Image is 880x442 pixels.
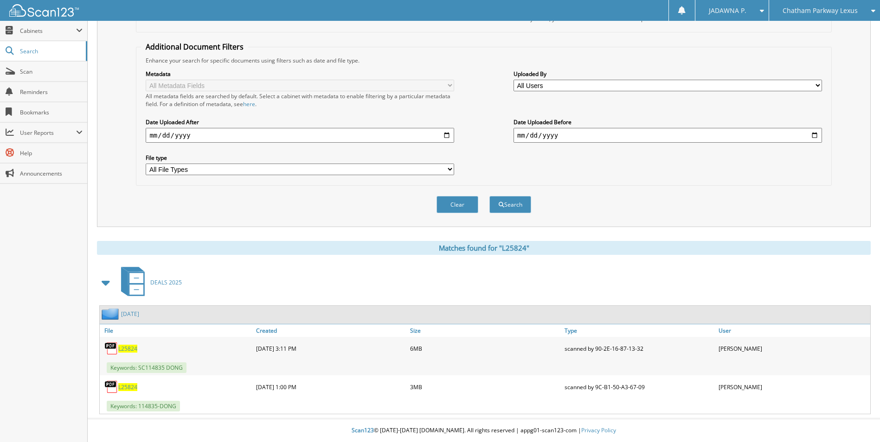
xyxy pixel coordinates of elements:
span: Reminders [20,88,83,96]
a: User [716,324,870,337]
span: Chatham Parkway Lexus [783,8,858,13]
span: Search [20,47,81,55]
label: Uploaded By [514,70,822,78]
div: 3MB [408,378,562,396]
a: File [100,324,254,337]
div: [PERSON_NAME] [716,339,870,358]
div: [DATE] 3:11 PM [254,339,408,358]
div: Matches found for "L25824" [97,241,871,255]
span: Bookmarks [20,108,83,116]
input: start [146,128,454,143]
span: Help [20,149,83,157]
a: Created [254,324,408,337]
div: All metadata fields are searched by default. Select a cabinet with metadata to enable filtering b... [146,92,454,108]
span: DEALS 2025 [150,278,182,286]
a: Size [408,324,562,337]
span: Scan [20,68,83,76]
span: Keywords: 114835-DONG [107,401,180,411]
div: 6MB [408,339,562,358]
span: Scan123 [352,426,374,434]
a: Type [562,324,716,337]
span: JADAWNA P. [709,8,746,13]
div: © [DATE]-[DATE] [DOMAIN_NAME]. All rights reserved | appg01-scan123-com | [88,419,880,442]
div: [PERSON_NAME] [716,378,870,396]
img: PDF.png [104,380,118,394]
span: User Reports [20,129,76,137]
a: DEALS 2025 [116,264,182,301]
label: Date Uploaded After [146,118,454,126]
legend: Additional Document Filters [141,42,248,52]
input: end [514,128,822,143]
div: scanned by 9C-B1-50-A3-67-09 [562,378,716,396]
span: Keywords: SC114835 DONG [107,362,186,373]
a: L25824 [118,345,137,353]
button: Search [489,196,531,213]
div: scanned by 90-2E-16-87-13-32 [562,339,716,358]
div: [DATE] 1:00 PM [254,378,408,396]
label: File type [146,154,454,162]
img: scan123-logo-white.svg [9,4,79,17]
div: Enhance your search for specific documents using filters such as date and file type. [141,57,826,64]
a: [DATE] [121,310,139,318]
label: Metadata [146,70,454,78]
img: folder2.png [102,308,121,320]
a: Privacy Policy [581,426,616,434]
img: PDF.png [104,341,118,355]
span: Announcements [20,170,83,177]
a: here [243,100,255,108]
span: Cabinets [20,27,76,35]
button: Clear [437,196,478,213]
label: Date Uploaded Before [514,118,822,126]
iframe: Chat Widget [834,398,880,442]
a: L25824 [118,383,137,391]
